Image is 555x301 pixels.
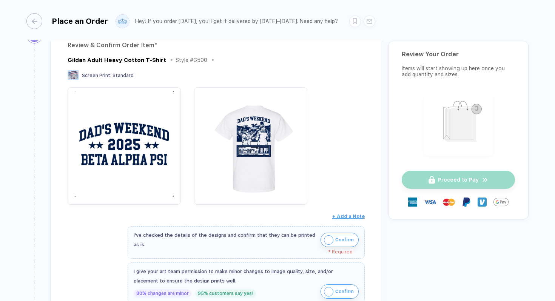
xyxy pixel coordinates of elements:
[321,284,359,299] button: iconConfirm
[134,249,353,255] div: * Required
[335,234,354,246] span: Confirm
[116,15,129,28] img: user profile
[324,287,333,296] img: icon
[113,73,134,78] span: Standard
[198,91,304,197] img: 1759946357939sdlgc_nt_back.png
[408,198,417,207] img: express
[443,196,455,208] img: master-card
[134,267,359,286] div: I give your art team permission to make minor changes to image quality, size, and/or placement to...
[335,286,354,298] span: Confirm
[427,96,490,151] img: shopping_bag.png
[52,17,108,26] div: Place an Order
[134,289,191,298] div: 80% changes are minor
[134,230,317,249] div: I've checked the details of the designs and confirm that they can be printed as is.
[478,198,487,207] img: Venmo
[402,65,515,77] div: Items will start showing up here once you add quantity and sizes.
[176,57,207,63] div: Style # G500
[135,18,338,25] div: Hey! If you order [DATE], you'll get it delivered by [DATE]–[DATE]. Need any help?
[402,51,515,58] div: Review Your Order
[324,235,333,245] img: icon
[195,289,256,298] div: 95% customers say yes!
[321,233,359,247] button: iconConfirm
[332,213,365,219] span: + Add a Note
[493,194,509,210] img: GPay
[82,73,111,78] span: Screen Print :
[68,57,166,63] div: Gildan Adult Heavy Cotton T-Shirt
[68,70,79,80] img: Screen Print
[462,198,471,207] img: Paypal
[332,210,365,222] button: + Add a Note
[424,196,436,208] img: visa
[68,39,365,51] div: Review & Confirm Order Item
[71,91,177,197] img: 1759946357939hnsqn_design_front.png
